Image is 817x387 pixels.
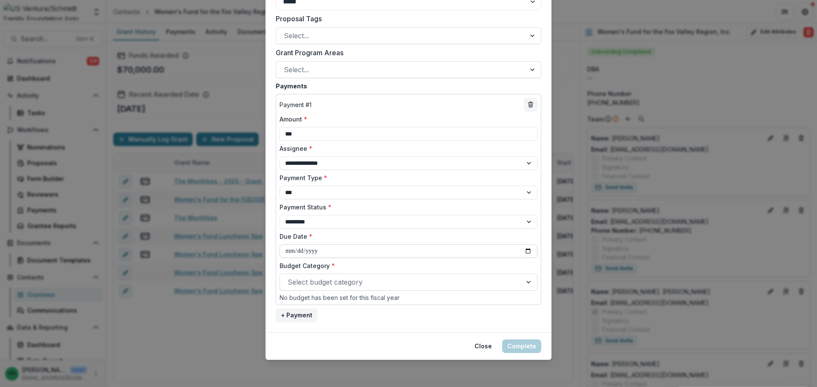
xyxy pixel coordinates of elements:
label: Proposal Tags [276,14,536,24]
div: No budget has been set for this fiscal year [280,294,537,301]
label: Payment Type [280,173,532,182]
label: Budget Category [280,261,532,270]
button: delete [524,98,537,111]
label: Due Date [280,232,532,241]
label: Payment Status [280,203,532,212]
label: Grant Program Areas [276,48,536,58]
label: Assignee [280,144,532,153]
p: Payment # 1 [280,100,311,109]
label: Amount [280,115,532,124]
button: + Payment [276,308,317,322]
button: Complete [502,339,541,353]
label: Payments [276,82,536,90]
button: Close [469,339,497,353]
